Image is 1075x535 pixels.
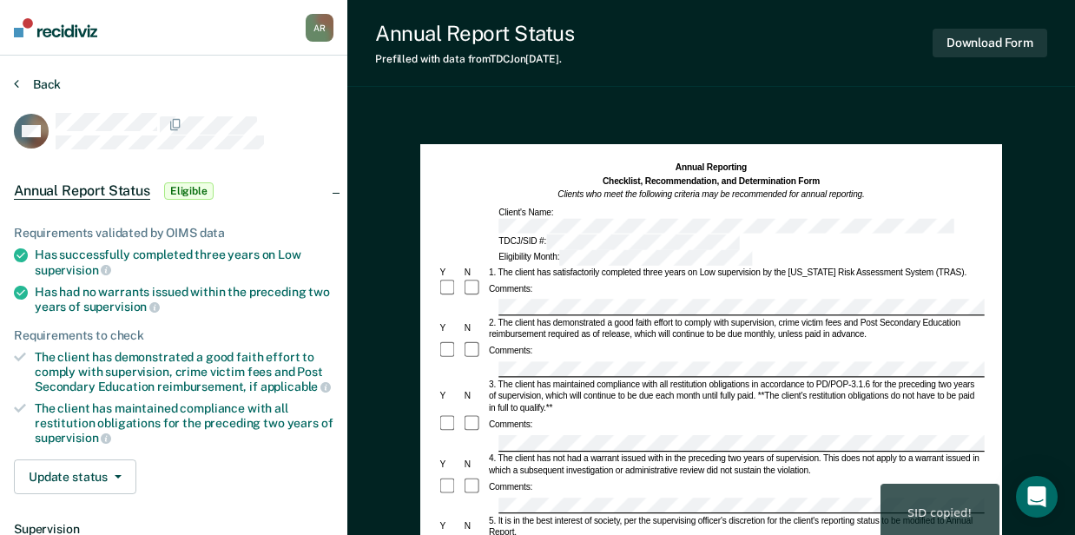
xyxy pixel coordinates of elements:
div: 4. The client has not had a warrant issued with in the preceding two years of supervision. This d... [486,452,984,476]
strong: Checklist, Recommendation, and Determination Form [603,176,820,186]
div: Y [438,520,462,532]
div: N [462,267,486,279]
div: Open Intercom Messenger [1016,476,1058,518]
img: Recidiviz [14,18,97,37]
div: Requirements validated by OIMS data [14,226,333,241]
div: Comments: [486,419,534,431]
button: Update status [14,459,136,494]
div: Client's Name: [497,207,985,234]
div: A R [306,14,333,42]
div: Comments: [486,345,534,357]
span: supervision [35,431,111,445]
div: Annual Report Status [375,21,574,46]
span: applicable [261,380,331,393]
button: AR [306,14,333,42]
div: The client has demonstrated a good faith effort to comply with supervision, crime victim fees and... [35,350,333,394]
span: supervision [83,300,160,314]
span: supervision [35,263,111,277]
strong: Annual Reporting [676,163,747,173]
div: N [462,391,486,403]
div: Comments: [486,481,534,493]
div: 1. The client has satisfactorily completed three years on Low supervision by the [US_STATE] Risk ... [486,267,984,279]
div: N [462,459,486,471]
div: N [462,322,486,334]
div: Requirements to check [14,328,333,343]
button: Download Form [933,29,1047,57]
span: Annual Report Status [14,182,150,200]
button: Back [14,76,61,92]
div: Y [438,267,462,279]
div: Y [438,391,462,403]
div: Has successfully completed three years on Low [35,248,333,277]
div: Y [438,459,462,471]
div: 2. The client has demonstrated a good faith effort to comply with supervision, crime victim fees ... [486,317,984,340]
div: Prefilled with data from TDCJ on [DATE] . [375,53,574,65]
em: Clients who meet the following criteria may be recommended for annual reporting. [557,189,864,199]
div: N [462,520,486,532]
span: Eligible [164,182,214,200]
div: Eligibility Month: [497,250,755,266]
div: 3. The client has maintained compliance with all restitution obligations in accordance to PD/POP-... [486,379,984,414]
div: The client has maintained compliance with all restitution obligations for the preceding two years of [35,401,333,446]
div: TDCJ/SID #: [497,234,742,250]
div: Y [438,322,462,334]
div: Comments: [486,283,534,295]
div: Has had no warrants issued within the preceding two years of [35,285,333,314]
